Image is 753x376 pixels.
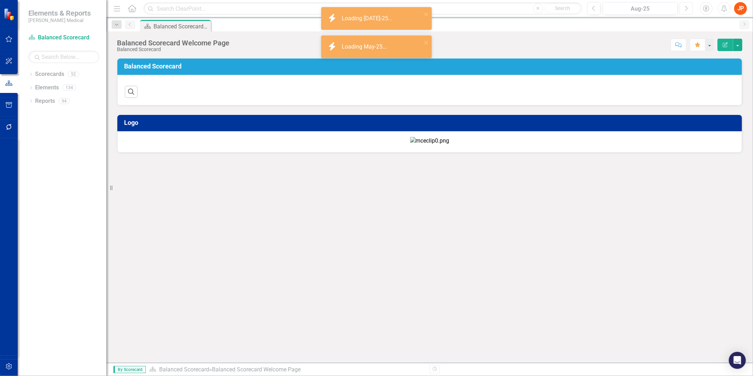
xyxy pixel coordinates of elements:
[154,22,209,31] div: Balanced Scorecard Welcome Page
[424,38,429,46] button: close
[124,63,738,70] h3: Balanced Scorecard
[555,5,570,11] span: Search
[68,71,79,77] div: 52
[117,39,229,47] div: Balanced Scorecard Welcome Page
[424,10,429,18] button: close
[117,47,229,52] div: Balanced Scorecard
[35,97,55,105] a: Reports
[159,366,209,373] a: Balanced Scorecard
[124,119,738,126] h3: Logo
[603,2,678,15] button: Aug-25
[28,17,91,23] small: [PERSON_NAME] Medical
[149,366,424,374] div: »
[35,84,59,92] a: Elements
[62,85,76,91] div: 134
[545,4,580,13] button: Search
[342,15,394,23] div: Loading [DATE]-25...
[342,43,389,51] div: Loading May-25...
[729,352,746,369] div: Open Intercom Messenger
[144,2,582,15] input: Search ClearPoint...
[113,366,146,373] span: By Scorecard
[212,366,301,373] div: Balanced Scorecard Welcome Page
[4,8,16,20] img: ClearPoint Strategy
[410,137,450,145] img: mceclip0.png
[28,9,91,17] span: Elements & Reports
[28,51,99,63] input: Search Below...
[734,2,747,15] button: JP
[605,5,675,13] div: Aug-25
[58,98,70,104] div: 94
[28,34,99,42] a: Balanced Scorecard
[35,70,64,78] a: Scorecards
